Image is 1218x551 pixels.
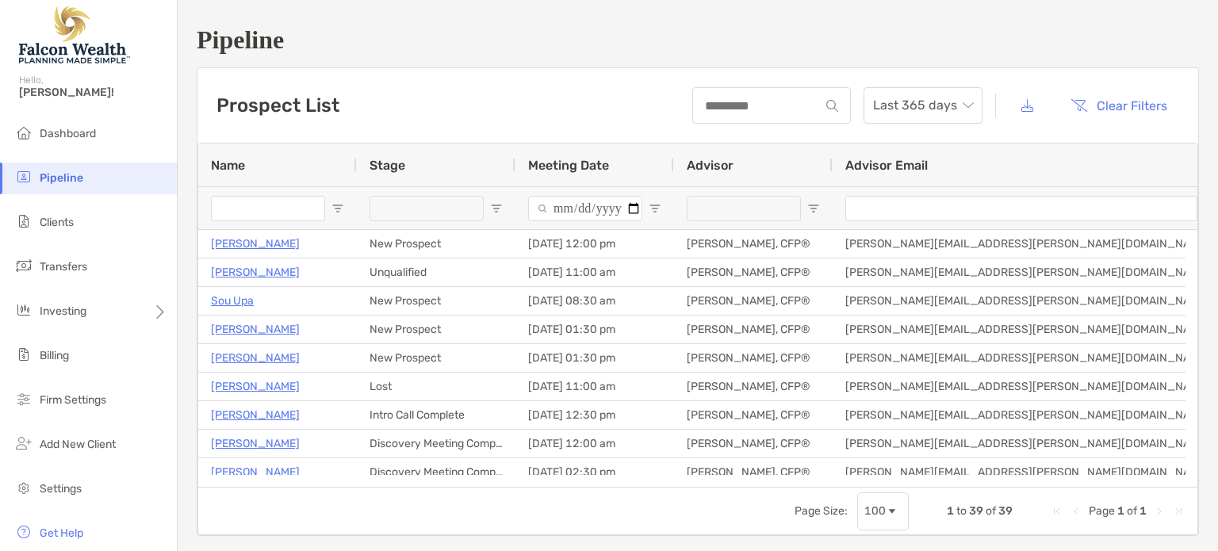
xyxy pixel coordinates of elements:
[674,373,833,400] div: [PERSON_NAME], CFP®
[40,393,106,407] span: Firm Settings
[211,405,300,425] a: [PERSON_NAME]
[357,230,515,258] div: New Prospect
[211,196,325,221] input: Name Filter Input
[357,430,515,457] div: Discovery Meeting Complete
[216,94,339,117] h3: Prospect List
[14,389,33,408] img: firm-settings icon
[515,458,674,486] div: [DATE] 02:30 pm
[515,287,674,315] div: [DATE] 08:30 am
[674,458,833,486] div: [PERSON_NAME], CFP®
[986,504,996,518] span: of
[211,291,254,311] a: Sou Upa
[40,127,96,140] span: Dashboard
[40,438,116,451] span: Add New Client
[998,504,1013,518] span: 39
[969,504,983,518] span: 39
[40,526,83,540] span: Get Help
[649,202,661,215] button: Open Filter Menu
[14,522,33,541] img: get-help icon
[1153,505,1166,518] div: Next Page
[14,434,33,453] img: add_new_client icon
[515,344,674,372] div: [DATE] 01:30 pm
[357,258,515,286] div: Unqualified
[211,377,300,396] a: [PERSON_NAME]
[674,258,833,286] div: [PERSON_NAME], CFP®
[515,430,674,457] div: [DATE] 12:00 am
[40,482,82,496] span: Settings
[14,256,33,275] img: transfers icon
[795,504,848,518] div: Page Size:
[674,344,833,372] div: [PERSON_NAME], CFP®
[19,86,167,99] span: [PERSON_NAME]!
[515,258,674,286] div: [DATE] 11:00 am
[357,287,515,315] div: New Prospect
[211,262,300,282] a: [PERSON_NAME]
[19,6,130,63] img: Falcon Wealth Planning Logo
[1139,504,1147,518] span: 1
[211,320,300,339] a: [PERSON_NAME]
[211,434,300,453] a: [PERSON_NAME]
[357,344,515,372] div: New Prospect
[357,373,515,400] div: Lost
[14,345,33,364] img: billing icon
[674,401,833,429] div: [PERSON_NAME], CFP®
[1117,504,1124,518] span: 1
[357,401,515,429] div: Intro Call Complete
[807,202,820,215] button: Open Filter Menu
[14,123,33,142] img: dashboard icon
[1070,505,1082,518] div: Previous Page
[674,430,833,457] div: [PERSON_NAME], CFP®
[864,504,886,518] div: 100
[956,504,967,518] span: to
[357,458,515,486] div: Discovery Meeting Complete
[1172,505,1185,518] div: Last Page
[14,167,33,186] img: pipeline icon
[515,230,674,258] div: [DATE] 12:00 pm
[528,196,642,221] input: Meeting Date Filter Input
[515,316,674,343] div: [DATE] 01:30 pm
[1059,88,1179,123] button: Clear Filters
[211,348,300,368] a: [PERSON_NAME]
[857,492,909,530] div: Page Size
[1127,504,1137,518] span: of
[211,462,300,482] a: [PERSON_NAME]
[14,478,33,497] img: settings icon
[947,504,954,518] span: 1
[873,88,973,123] span: Last 365 days
[40,349,69,362] span: Billing
[211,158,245,173] span: Name
[40,304,86,318] span: Investing
[515,401,674,429] div: [DATE] 12:30 pm
[211,234,300,254] a: [PERSON_NAME]
[687,158,733,173] span: Advisor
[40,260,87,274] span: Transfers
[674,316,833,343] div: [PERSON_NAME], CFP®
[826,100,838,112] img: input icon
[845,158,928,173] span: Advisor Email
[370,158,405,173] span: Stage
[14,212,33,231] img: clients icon
[515,373,674,400] div: [DATE] 11:00 am
[40,216,74,229] span: Clients
[674,230,833,258] div: [PERSON_NAME], CFP®
[357,316,515,343] div: New Prospect
[40,171,83,185] span: Pipeline
[1089,504,1115,518] span: Page
[1051,505,1063,518] div: First Page
[490,202,503,215] button: Open Filter Menu
[528,158,609,173] span: Meeting Date
[674,287,833,315] div: [PERSON_NAME], CFP®
[331,202,344,215] button: Open Filter Menu
[197,25,1199,55] h1: Pipeline
[14,300,33,320] img: investing icon
[845,196,1197,221] input: Advisor Email Filter Input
